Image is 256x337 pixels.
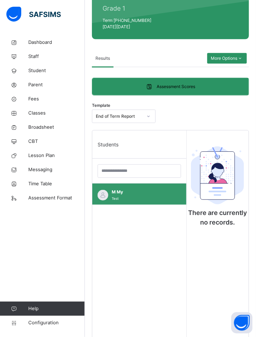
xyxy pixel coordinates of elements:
span: Broadsheet [28,124,85,131]
button: Open asap [231,312,252,333]
img: default.svg [98,190,108,201]
span: Parent [28,81,85,88]
img: student.207b5acb3037b72b59086e8b1a17b1d0.svg [191,146,244,204]
span: Lesson Plan [28,152,85,159]
span: Student [28,67,85,74]
span: Test [112,197,118,201]
span: Students [98,141,118,148]
span: Dashboard [28,39,85,46]
span: Assessment Format [28,194,85,202]
span: Assessment Scores [157,83,195,90]
span: Template [92,103,110,109]
img: safsims [6,7,61,22]
span: Messaging [28,166,85,173]
span: Staff [28,53,85,60]
span: CBT [28,138,85,145]
span: Fees [28,95,85,103]
span: Results [95,55,110,62]
span: Classes [28,110,85,117]
span: M My [112,189,170,195]
p: There are currently no records. [187,208,249,227]
span: Time Table [28,180,85,187]
div: There are currently no records. [187,135,249,159]
div: End of Term Report [96,113,142,120]
span: Help [28,305,85,312]
span: More Options [211,55,243,62]
span: Term [PHONE_NUMBER][DATE][DATE] [103,17,162,30]
span: Configuration [28,319,85,326]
